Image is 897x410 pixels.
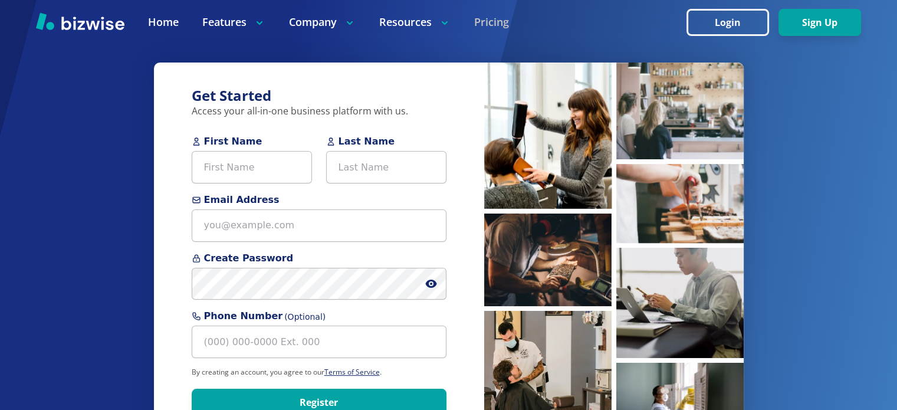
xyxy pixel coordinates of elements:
p: Features [202,15,265,29]
a: Terms of Service [324,367,380,377]
input: you@example.com [192,209,446,242]
a: Login [686,17,778,28]
span: (Optional) [284,311,326,323]
a: Sign Up [778,17,861,28]
p: Access your all-in-one business platform with us. [192,105,446,118]
span: Last Name [326,135,446,149]
span: Email Address [192,193,446,207]
span: First Name [192,135,312,149]
button: Sign Up [778,9,861,36]
span: Phone Number [192,309,446,323]
button: Login [686,9,769,36]
span: Create Password [192,251,446,265]
img: Man working on laptop [616,248,744,358]
p: Resources [379,15,451,29]
img: Bizwise Logo [36,12,124,30]
img: Pastry chef making pastries [616,164,744,243]
h3: Get Started [192,86,446,106]
a: Pricing [474,15,509,29]
input: (000) 000-0000 Ext. 000 [192,326,446,358]
a: Home [148,15,179,29]
input: Last Name [326,151,446,183]
img: Man inspecting coffee beans [484,214,612,306]
p: By creating an account, you agree to our . [192,368,446,377]
p: Company [289,15,356,29]
img: Hairstylist blow drying hair [484,63,612,209]
input: First Name [192,151,312,183]
img: People waiting at coffee bar [616,63,744,159]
